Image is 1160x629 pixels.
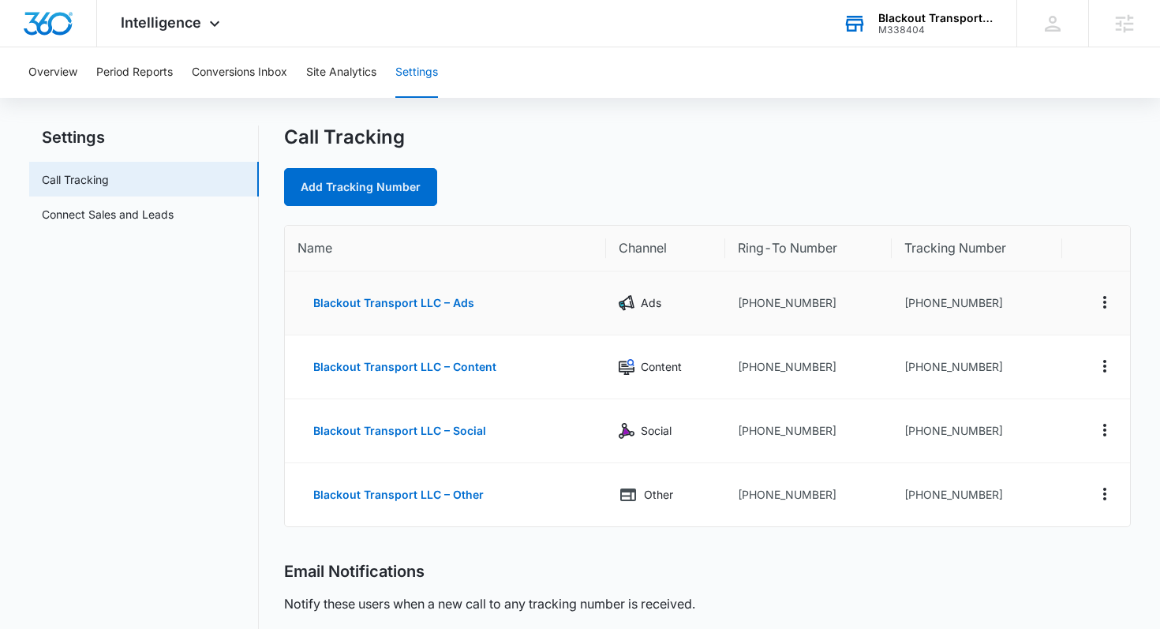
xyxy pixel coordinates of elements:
button: Blackout Transport LLC – Content [297,348,512,386]
button: Settings [395,47,438,98]
button: Period Reports [96,47,173,98]
td: [PHONE_NUMBER] [892,335,1062,399]
h1: Call Tracking [284,125,405,149]
a: Call Tracking [42,171,109,188]
p: Other [644,486,673,504]
td: [PHONE_NUMBER] [892,399,1062,463]
div: account id [878,24,993,36]
img: Social [619,423,634,439]
button: Actions [1092,290,1117,315]
h2: Settings [29,125,259,149]
p: Social [641,422,672,440]
p: Content [641,358,682,376]
div: account name [878,12,993,24]
img: Content [619,359,634,375]
button: Actions [1092,354,1117,379]
a: Add Tracking Number [284,168,437,206]
td: [PHONE_NUMBER] [725,399,892,463]
th: Ring-To Number [725,226,892,271]
th: Channel [606,226,724,271]
p: Notify these users when a new call to any tracking number is received. [284,594,695,613]
th: Tracking Number [892,226,1062,271]
td: [PHONE_NUMBER] [725,271,892,335]
button: Site Analytics [306,47,376,98]
td: [PHONE_NUMBER] [892,463,1062,526]
button: Blackout Transport LLC – Ads [297,284,490,322]
a: Connect Sales and Leads [42,206,174,223]
img: Ads [619,295,634,311]
button: Overview [28,47,77,98]
td: [PHONE_NUMBER] [725,335,892,399]
button: Actions [1092,417,1117,443]
th: Name [285,226,607,271]
button: Actions [1092,481,1117,507]
td: [PHONE_NUMBER] [892,271,1062,335]
button: Blackout Transport LLC – Other [297,476,500,514]
td: [PHONE_NUMBER] [725,463,892,526]
p: Ads [641,294,661,312]
button: Conversions Inbox [192,47,287,98]
h2: Email Notifications [284,562,425,582]
span: Intelligence [121,14,201,31]
button: Blackout Transport LLC – Social [297,412,502,450]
